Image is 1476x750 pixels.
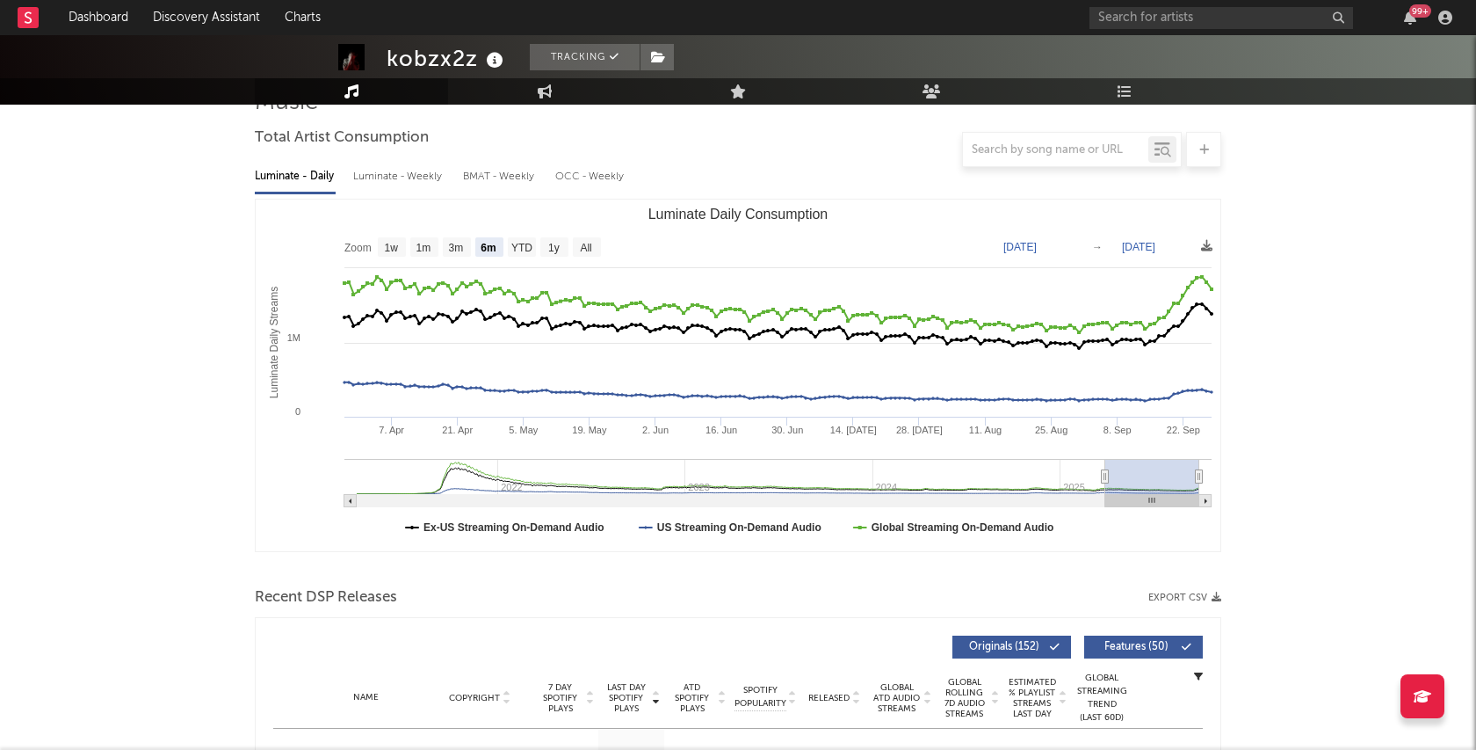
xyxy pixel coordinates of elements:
span: Released [808,693,850,703]
text: 1M [287,332,300,343]
text: 19. May [572,425,607,435]
button: Features(50) [1084,636,1203,659]
text: [DATE] [1122,241,1155,253]
text: 2. Jun [642,425,669,435]
div: BMAT - Weekly [463,162,538,192]
svg: Luminate Daily Consumption [256,200,1220,551]
text: Luminate Daily Consumption [648,207,828,222]
div: kobzx2z [387,44,508,73]
text: 30. Jun [771,425,803,435]
span: ATD Spotify Plays [669,682,715,714]
text: 7. Apr [379,425,404,435]
text: 3m [449,242,464,254]
text: 21. Apr [442,425,473,435]
span: Spotify Popularity [734,684,786,710]
span: Copyright [449,693,500,703]
text: 11. Aug [969,425,1002,435]
span: Recent DSP Releases [255,587,397,608]
text: 28. [DATE] [896,425,943,435]
text: [DATE] [1003,241,1037,253]
text: Global Streaming On-Demand Audio [872,521,1054,534]
span: Last Day Spotify Plays [603,682,649,714]
div: Global Streaming Trend (Last 60D) [1075,672,1128,725]
text: 22. Sep [1167,425,1200,435]
text: 1w [385,242,399,254]
text: → [1092,241,1103,253]
text: 25. Aug [1035,425,1067,435]
span: Originals ( 152 ) [964,642,1045,652]
div: Name [308,691,423,704]
span: Global ATD Audio Streams [872,682,921,714]
button: Originals(152) [952,636,1071,659]
input: Search for artists [1089,7,1353,29]
span: Features ( 50 ) [1096,642,1176,652]
span: Music [255,92,318,113]
div: Luminate - Daily [255,162,336,192]
text: All [580,242,591,254]
span: Global Rolling 7D Audio Streams [940,677,988,719]
input: Search by song name or URL [963,143,1148,157]
span: Total Artist Consumption [255,127,429,149]
text: 1y [548,242,560,254]
div: OCC - Weekly [555,162,626,192]
button: 99+ [1404,11,1416,25]
text: 6m [481,242,496,254]
text: YTD [511,242,532,254]
div: 99 + [1409,4,1431,18]
text: US Streaming On-Demand Audio [657,521,821,534]
button: Export CSV [1148,593,1221,603]
text: Ex-US Streaming On-Demand Audio [423,521,604,534]
text: 0 [295,406,300,417]
span: Estimated % Playlist Streams Last Day [1008,677,1056,719]
text: 1m [416,242,431,254]
text: 14. [DATE] [830,425,877,435]
text: Luminate Daily Streams [268,287,280,398]
button: Tracking [530,44,640,70]
text: 16. Jun [705,425,737,435]
span: 7 Day Spotify Plays [537,682,583,714]
text: 8. Sep [1103,425,1132,435]
div: Luminate - Weekly [353,162,445,192]
text: Zoom [344,242,372,254]
text: 5. May [509,425,539,435]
